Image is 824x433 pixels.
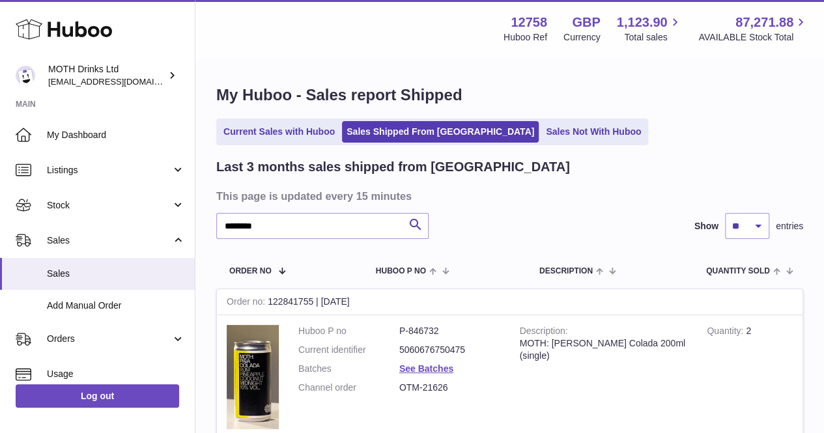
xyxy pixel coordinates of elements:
a: 87,271.88 AVAILABLE Stock Total [698,14,808,44]
strong: GBP [572,14,600,31]
div: Currency [563,31,601,44]
div: Huboo Ref [504,31,547,44]
strong: Quantity [707,326,746,339]
span: Description [539,267,593,275]
h3: This page is updated every 15 minutes [216,189,800,203]
dt: Batches [298,363,399,375]
span: Huboo P no [376,267,426,275]
img: orders@mothdrinks.com [16,66,35,85]
span: Total sales [624,31,682,44]
span: AVAILABLE Stock Total [698,31,808,44]
span: Usage [47,368,185,380]
span: entries [776,220,803,232]
span: Sales [47,268,185,280]
span: Quantity Sold [706,267,770,275]
a: Current Sales with Huboo [219,121,339,143]
strong: Description [520,326,568,339]
a: Log out [16,384,179,408]
dt: Channel order [298,382,399,394]
span: 1,123.90 [617,14,668,31]
dt: Huboo P no [298,325,399,337]
span: Order No [229,267,272,275]
span: Stock [47,199,171,212]
div: 122841755 | [DATE] [217,289,803,315]
a: See Batches [399,363,453,374]
div: MOTH Drinks Ltd [48,63,165,88]
span: [EMAIL_ADDRESS][DOMAIN_NAME] [48,76,192,87]
span: Add Manual Order [47,300,185,312]
strong: 12758 [511,14,547,31]
dd: 5060676750475 [399,344,500,356]
dt: Current identifier [298,344,399,356]
strong: Order no [227,296,268,310]
a: 1,123.90 Total sales [617,14,683,44]
label: Show [694,220,718,232]
img: 127581729091396.png [227,325,279,429]
dd: OTM-21626 [399,382,500,394]
h2: Last 3 months sales shipped from [GEOGRAPHIC_DATA] [216,158,570,176]
span: Orders [47,333,171,345]
a: Sales Not With Huboo [541,121,646,143]
a: Sales Shipped From [GEOGRAPHIC_DATA] [342,121,539,143]
h1: My Huboo - Sales report Shipped [216,85,803,105]
span: Listings [47,164,171,176]
div: MOTH: [PERSON_NAME] Colada 200ml (single) [520,337,688,362]
span: 87,271.88 [735,14,793,31]
span: My Dashboard [47,129,185,141]
dd: P-846732 [399,325,500,337]
span: Sales [47,234,171,247]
